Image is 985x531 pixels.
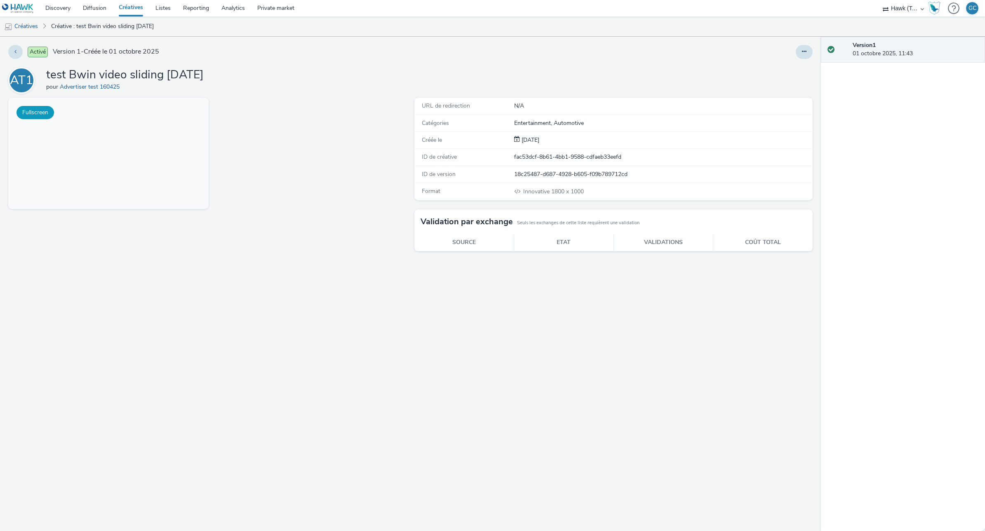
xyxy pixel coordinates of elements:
[523,188,551,195] span: Innovative
[46,83,60,91] span: pour
[2,3,34,14] img: undefined Logo
[514,234,614,251] th: Etat
[8,76,38,84] a: AT1
[514,170,812,179] div: 18c25487-d687-4928-b605-f09b789712cd
[4,23,12,31] img: mobile
[517,220,639,226] small: Seuls les exchanges de cette liste requièrent une validation
[47,16,158,36] a: Créative : test Bwin video sliding [DATE]
[853,41,978,58] div: 01 octobre 2025, 11:43
[422,187,440,195] span: Format
[422,136,442,144] span: Créée le
[969,2,976,14] div: GC
[422,153,457,161] span: ID de créative
[422,170,456,178] span: ID de version
[514,153,812,161] div: fac53dcf-8b61-4bb1-9588-cdfaeb33eefd
[928,2,944,15] a: Hawk Academy
[520,136,539,144] span: [DATE]
[514,102,524,110] span: N/A
[16,106,54,119] button: Fullscreen
[522,188,584,195] span: 1800 x 1000
[28,47,48,57] span: Activé
[414,234,514,251] th: Source
[520,136,539,144] div: Création 01 octobre 2025, 11:43
[46,67,204,83] h1: test Bwin video sliding [DATE]
[713,234,812,251] th: Coût total
[614,234,713,251] th: Validations
[928,2,940,15] img: Hawk Academy
[60,83,123,91] a: Advertiser test 160425
[53,47,159,56] span: Version 1 - Créée le 01 octobre 2025
[10,69,33,92] div: AT1
[421,216,513,228] h3: Validation par exchange
[514,119,812,127] div: Entertainment, Automotive
[853,41,876,49] strong: Version 1
[422,119,449,127] span: Catégories
[422,102,470,110] span: URL de redirection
